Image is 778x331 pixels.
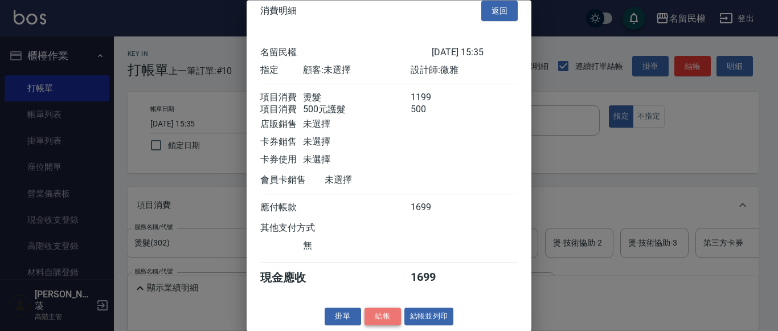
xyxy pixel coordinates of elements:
div: 1699 [411,202,453,214]
div: 500 [411,104,453,116]
div: 會員卡銷售 [260,175,325,187]
div: 項目消費 [260,92,303,104]
div: 指定 [260,65,303,77]
div: 店販銷售 [260,119,303,131]
div: 顧客: 未選擇 [303,65,410,77]
div: [DATE] 15:35 [432,47,518,59]
div: 未選擇 [303,119,410,131]
div: 未選擇 [303,154,410,166]
button: 結帳 [365,308,401,326]
div: 1199 [411,92,453,104]
button: 結帳並列印 [404,308,454,326]
div: 設計師: 微雅 [411,65,518,77]
div: 項目消費 [260,104,303,116]
div: 卡券銷售 [260,137,303,149]
div: 燙髮 [303,92,410,104]
div: 其他支付方式 [260,223,346,235]
div: 卡券使用 [260,154,303,166]
div: 1699 [411,271,453,286]
div: 500元護髮 [303,104,410,116]
div: 名留民權 [260,47,432,59]
span: 消費明細 [260,5,297,17]
button: 掛單 [325,308,361,326]
div: 未選擇 [303,137,410,149]
div: 未選擇 [325,175,432,187]
div: 應付帳款 [260,202,303,214]
div: 現金應收 [260,271,325,286]
div: 無 [303,240,410,252]
button: 返回 [481,1,518,22]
